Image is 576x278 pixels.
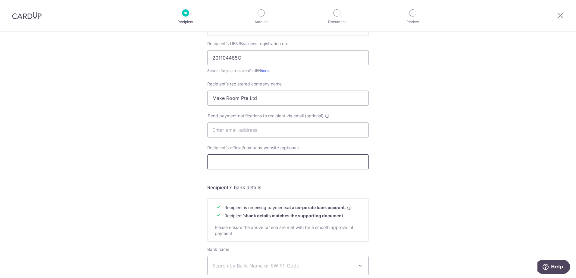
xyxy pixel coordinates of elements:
span: Please ensure the above criteria are met with for a smooth approval of payment. [215,225,353,236]
input: Enter email address [207,122,369,137]
div: Search for your recipient’s UEN . [207,68,369,74]
label: Bank name [207,246,229,252]
span: Send payment notifications to recipient via email (optional) [208,113,324,119]
p: Recipient [163,19,208,25]
span: Recipient’s UEN/Business registration no. [207,41,288,46]
span: Help [14,4,26,10]
p: Document [315,19,359,25]
span: Recipient is receiving payments . [224,205,352,211]
b: bank details matches the supporting document [246,213,343,218]
span: Recipient’s registered company name [207,81,282,86]
p: Review [390,19,435,25]
iframe: Opens a widget where you can find more information [537,260,570,275]
a: here [261,68,269,73]
h5: Recipient's bank details [207,184,369,191]
span: Recipient’s . [224,213,344,218]
p: Amount [239,19,283,25]
span: Search by Bank Name or SWIFT Code [212,262,354,269]
img: CardUp [12,12,42,19]
label: Recipient’s official/company website (optional) [207,145,299,151]
b: at a corporate bank account [287,205,345,211]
